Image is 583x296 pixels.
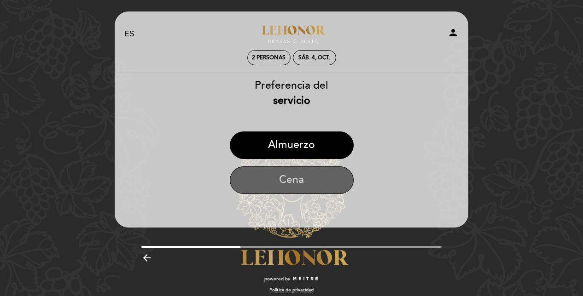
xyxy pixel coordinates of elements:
div: Preferencia del [114,78,469,108]
b: servicio [273,94,310,107]
a: Política de privacidad [269,287,314,293]
div: sáb. 4, oct. [298,54,330,61]
span: powered by [264,276,290,282]
button: person [448,27,459,41]
i: arrow_backward [141,252,152,263]
i: person [448,27,459,38]
a: Lehonor - Brasas & Resto [234,22,349,47]
span: 2 personas [252,54,286,61]
button: Almuerzo [230,131,354,159]
img: MEITRE [292,277,319,281]
a: powered by [264,276,319,282]
button: Cena [230,166,354,194]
